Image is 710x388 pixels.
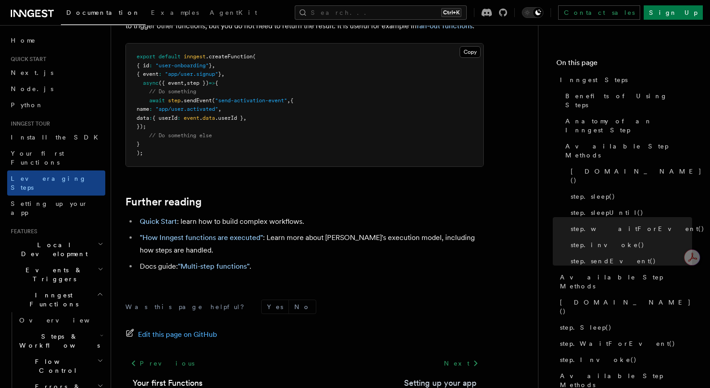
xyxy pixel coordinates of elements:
[184,80,187,86] span: ,
[212,62,215,69] span: ,
[155,62,209,69] span: "user-onboarding"
[567,253,692,269] a: step.sendEvent()
[11,85,53,92] span: Node.js
[7,97,105,113] a: Python
[181,97,212,104] span: .sendEvent
[149,88,196,95] span: // Do something
[204,3,262,24] a: AgentKit
[159,80,184,86] span: ({ event
[560,273,692,291] span: Available Step Methods
[168,97,181,104] span: step
[143,80,159,86] span: async
[562,138,692,163] a: Available Step Methods
[560,339,676,348] span: step.WaitForEvent()
[7,228,37,235] span: Features
[209,80,215,86] span: =>
[287,97,290,104] span: ,
[16,353,105,379] button: Flow Control
[149,62,152,69] span: :
[149,115,152,121] span: :
[11,175,86,191] span: Leveraging Steps
[439,355,484,371] a: Next
[215,97,287,104] span: "send-activation-event"
[61,3,146,25] a: Documentation
[7,240,98,258] span: Local Development
[556,352,692,368] a: step.Invoke()
[567,163,692,188] a: [DOMAIN_NAME]()
[11,150,64,166] span: Your first Functions
[140,233,263,242] a: "How Inngest functions are executed"
[556,72,692,88] a: Inngest Steps
[571,224,705,233] span: step.waitForEvent()
[560,75,628,84] span: Inngest Steps
[243,115,246,121] span: ,
[556,336,692,352] a: step.WaitForEvent()
[125,196,202,208] a: Further reading
[571,257,656,266] span: step.sendEvent()
[562,88,692,113] a: Benefits of Using Steps
[146,3,204,24] a: Examples
[565,142,692,160] span: Available Step Methods
[137,150,143,156] span: );
[151,9,199,16] span: Examples
[209,62,212,69] span: }
[7,237,105,262] button: Local Development
[556,294,692,319] a: [DOMAIN_NAME]()
[149,97,165,104] span: await
[137,231,484,257] li: : Learn more about [PERSON_NAME]'s execution model, including how steps are handled.
[215,80,218,86] span: {
[11,134,103,141] span: Install the SDK
[11,36,36,45] span: Home
[16,357,97,375] span: Flow Control
[218,71,221,77] span: }
[7,32,105,48] a: Home
[562,113,692,138] a: Anatomy of an Inngest Step
[289,300,316,314] button: No
[137,123,146,130] span: });
[149,106,152,112] span: :
[567,188,692,205] a: step.sleep()
[16,328,105,353] button: Steps & Workflows
[571,192,615,201] span: step.sleep()
[125,302,250,311] p: Was this page helpful?
[558,5,640,20] a: Contact sales
[218,106,221,112] span: ,
[290,97,293,104] span: {
[66,9,140,16] span: Documentation
[7,196,105,221] a: Setting up your app
[202,115,215,121] span: data
[16,312,105,328] a: Overview
[7,129,105,145] a: Install the SDK
[206,53,253,60] span: .createFunction
[565,117,692,135] span: Anatomy of an Inngest Step
[140,217,177,226] a: Quick Start
[125,355,199,371] a: Previous
[165,71,218,77] span: "app/user.signup"
[16,332,100,350] span: Steps & Workflows
[417,22,473,30] a: fan-out functions
[571,167,702,185] span: [DOMAIN_NAME]()
[137,62,149,69] span: { id
[187,80,209,86] span: step })
[560,355,637,364] span: step.Invoke()
[19,317,112,324] span: Overview
[178,262,250,270] a: "Multi-step functions"
[184,53,206,60] span: inngest
[556,319,692,336] a: step.Sleep()
[567,237,692,253] a: step.invoke()
[7,262,105,287] button: Events & Triggers
[567,221,692,237] a: step.waitForEvent()
[184,115,199,121] span: event
[137,53,155,60] span: export
[556,269,692,294] a: Available Step Methods
[137,71,159,77] span: { event
[125,328,217,341] a: Edit this page on GitHub
[7,170,105,196] a: Leveraging Steps
[7,287,105,312] button: Inngest Functions
[560,323,612,332] span: step.Sleep()
[137,260,484,273] li: Docs guide: .
[159,71,162,77] span: :
[522,7,543,18] button: Toggle dark mode
[137,115,149,121] span: data
[262,300,288,314] button: Yes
